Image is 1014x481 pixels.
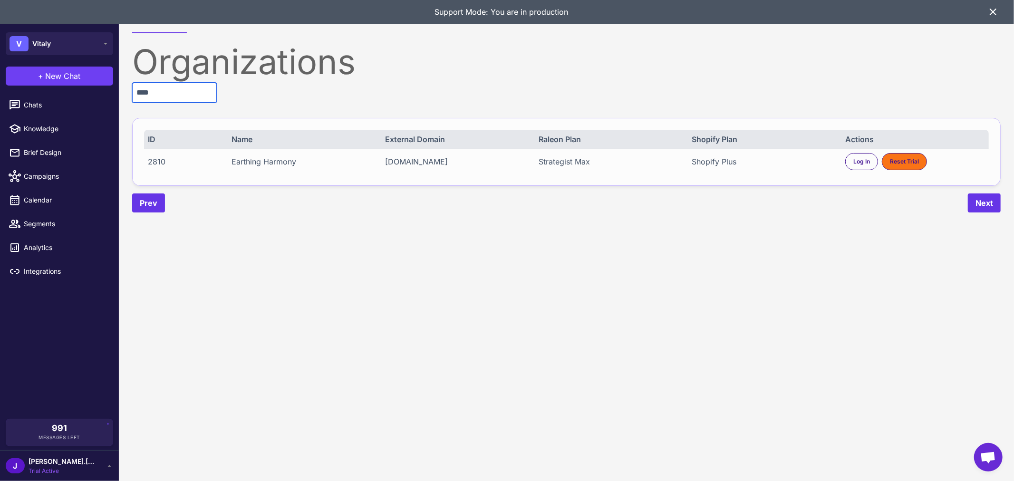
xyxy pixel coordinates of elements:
[6,67,113,86] button: +New Chat
[4,238,115,258] a: Analytics
[39,434,80,441] span: Messages Left
[24,266,107,277] span: Integrations
[385,156,525,167] div: [DOMAIN_NAME]
[4,166,115,186] a: Campaigns
[4,190,115,210] a: Calendar
[24,242,107,253] span: Analytics
[4,143,115,163] a: Brief Design
[968,193,1001,212] button: Next
[52,424,67,433] span: 991
[692,134,832,145] div: Shopify Plan
[4,119,115,139] a: Knowledge
[4,95,115,115] a: Chats
[24,219,107,229] span: Segments
[148,134,218,145] div: ID
[32,38,51,49] span: Vitaly
[692,156,832,167] div: Shopify Plus
[232,156,371,167] div: Earthing Harmony
[10,36,29,51] div: V
[132,193,165,212] button: Prev
[890,157,919,166] span: Reset Trial
[24,195,107,205] span: Calendar
[539,156,678,167] div: Strategist Max
[29,467,95,475] span: Trial Active
[24,124,107,134] span: Knowledge
[24,147,107,158] span: Brief Design
[29,456,95,467] span: [PERSON_NAME].[PERSON_NAME]
[24,100,107,110] span: Chats
[539,134,678,145] div: Raleon Plan
[132,45,1001,79] div: Organizations
[4,214,115,234] a: Segments
[845,134,985,145] div: Actions
[974,443,1003,471] div: Open chat
[46,70,81,82] span: New Chat
[148,156,218,167] div: 2810
[24,171,107,182] span: Campaigns
[232,134,371,145] div: Name
[6,32,113,55] button: VVitaly
[853,157,870,166] span: Log In
[4,261,115,281] a: Integrations
[39,70,44,82] span: +
[6,458,25,473] div: J
[385,134,525,145] div: External Domain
